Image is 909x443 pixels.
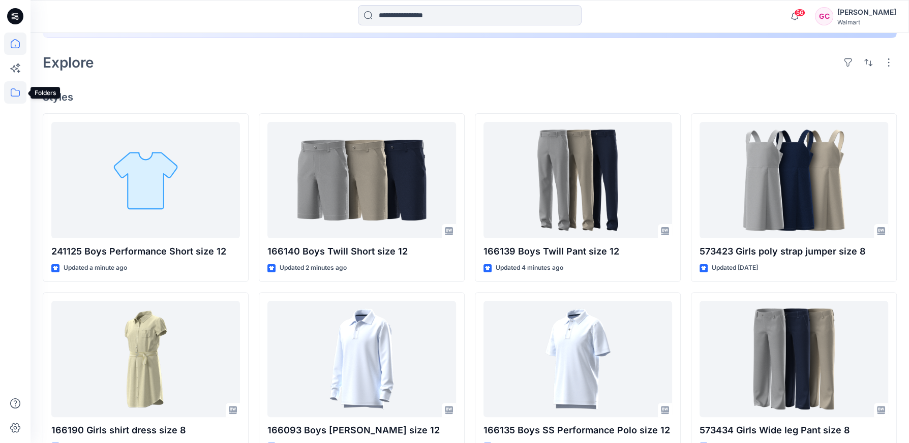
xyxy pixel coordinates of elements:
p: 166135 Boys SS Performance Polo size 12 [483,423,672,437]
p: Updated 2 minutes ago [280,263,347,273]
p: 573434 Girls Wide leg Pant size 8 [700,423,888,437]
a: 166135 Boys SS Performance Polo size 12 [483,301,672,417]
a: 166093 Boys LS Polo size 12 [267,301,456,417]
div: [PERSON_NAME] [837,6,896,18]
p: 166190 Girls shirt dress size 8 [51,423,240,437]
p: Updated [DATE] [712,263,758,273]
p: Updated 4 minutes ago [496,263,563,273]
span: 56 [794,9,805,17]
p: Updated a minute ago [64,263,127,273]
div: GC [815,7,833,25]
p: 166093 Boys [PERSON_NAME] size 12 [267,423,456,437]
a: 166190 Girls shirt dress size 8 [51,301,240,417]
div: Walmart [837,18,896,26]
p: 241125 Boys Performance Short size 12 [51,244,240,259]
a: 166139 Boys Twill Pant size 12 [483,122,672,238]
a: 573423 Girls poly strap jumper size 8 [700,122,888,238]
p: 166139 Boys Twill Pant size 12 [483,244,672,259]
a: 241125 Boys Performance Short size 12 [51,122,240,238]
h2: Explore [43,54,94,71]
p: 166140 Boys Twill Short size 12 [267,244,456,259]
a: 573434 Girls Wide leg Pant size 8 [700,301,888,417]
a: 166140 Boys Twill Short size 12 [267,122,456,238]
p: 573423 Girls poly strap jumper size 8 [700,244,888,259]
h4: Styles [43,91,897,103]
